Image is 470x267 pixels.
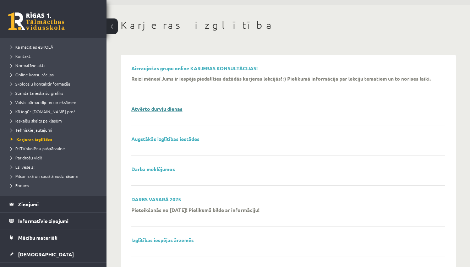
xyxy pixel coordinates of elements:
[287,75,431,82] p: Pielikumā informācija par lekciju tematiem un to norises laiki.
[11,146,65,151] span: R1TV skolēnu pašpārvalde
[11,71,99,78] a: Online konsultācijas
[11,109,75,114] span: Kā iegūt [DOMAIN_NAME] prof
[11,182,29,188] span: Forums
[18,213,98,229] legend: Informatīvie ziņojumi
[11,164,99,170] a: Esi vesels!
[11,90,99,96] a: Standarta ieskaišu grafiks
[11,118,99,124] a: Ieskaišu skaits pa klasēm
[9,213,98,229] a: Informatīvie ziņojumi
[11,62,45,68] span: Normatīvie akti
[131,105,182,112] a: Atvērto durvju dienas
[11,90,63,96] span: Standarta ieskaišu grafiks
[11,173,99,179] a: Pilsoniskā un sociālā audzināšana
[11,44,99,50] a: Kā mācīties eSKOLĀ
[11,155,42,160] span: Par drošu vidi!
[11,62,99,69] a: Normatīvie akti
[11,99,99,105] a: Valsts pārbaudījumi un eksāmeni
[9,196,98,212] a: Ziņojumi
[11,44,53,50] span: Kā mācīties eSKOLĀ
[11,81,99,87] a: Skolotāju kontaktinformācija
[131,207,259,213] p: Pieteikšanās no [DATE]! Pielikumā bilde ar informāciju!
[131,136,200,142] a: Augstākās izglītības iestādes
[11,99,77,105] span: Valsts pārbaudījumi un eksāmeni
[11,127,99,133] a: Tehniskie jautājumi
[131,166,175,172] a: Darba meklējumos
[18,196,98,212] legend: Ziņojumi
[131,196,181,202] a: DARBS VASARĀ 2025
[9,229,98,246] a: Mācību materiāli
[11,164,34,170] span: Esi vesels!
[11,182,99,189] a: Forums
[11,53,32,59] span: Kontakti
[11,81,70,87] span: Skolotāju kontaktinformācija
[11,136,52,142] span: Karjeras izglītība
[11,173,78,179] span: Pilsoniskā un sociālā audzināšana
[8,12,65,30] a: Rīgas 1. Tālmācības vidusskola
[11,53,99,59] a: Kontakti
[11,145,99,152] a: R1TV skolēnu pašpārvalde
[131,237,194,243] a: Izglītības iespējas ārzemēs
[18,251,74,257] span: [DEMOGRAPHIC_DATA]
[11,118,62,124] span: Ieskaišu skaits pa klasēm
[9,246,98,262] a: [DEMOGRAPHIC_DATA]
[131,75,286,82] p: Reizi mēnesī Jums ir iespēja piedalīties dažādās karjeras lekcijās! :)
[11,154,99,161] a: Par drošu vidi!
[131,65,258,71] a: Aizraujošas grupu online KARJERAS KONSULTĀCIJAS!
[18,234,58,241] span: Mācību materiāli
[121,19,456,31] h1: Karjeras izglītība
[11,136,99,142] a: Karjeras izglītība
[11,108,99,115] a: Kā iegūt [DOMAIN_NAME] prof
[11,72,54,77] span: Online konsultācijas
[11,127,52,133] span: Tehniskie jautājumi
